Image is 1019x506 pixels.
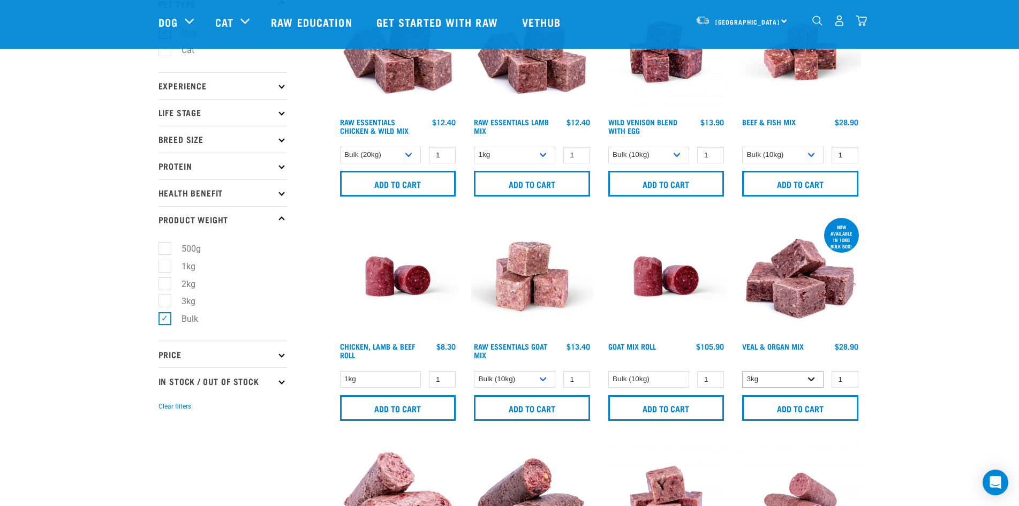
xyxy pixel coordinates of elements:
[824,219,859,254] div: now available in 10kg bulk box!
[164,312,202,326] label: Bulk
[366,1,511,43] a: Get started with Raw
[158,179,287,206] p: Health Benefit
[340,120,409,132] a: Raw Essentials Chicken & Wild Mix
[856,15,867,26] img: home-icon@2x.png
[215,14,233,30] a: Cat
[511,1,575,43] a: Vethub
[164,43,199,57] label: Cat
[158,126,287,153] p: Breed Size
[983,470,1008,495] div: Open Intercom Messenger
[340,395,456,421] input: Add to cart
[340,171,456,197] input: Add to cart
[474,171,590,197] input: Add to cart
[608,344,656,348] a: Goat Mix Roll
[158,341,287,367] p: Price
[164,294,200,308] label: 3kg
[158,402,191,411] button: Clear filters
[742,395,858,421] input: Add to cart
[337,216,459,337] img: Raw Essentials Chicken Lamb Beef Bulk Minced Raw Dog Food Roll Unwrapped
[158,72,287,99] p: Experience
[697,371,724,388] input: 1
[164,260,200,273] label: 1kg
[429,147,456,163] input: 1
[742,120,796,124] a: Beef & Fish Mix
[835,342,858,351] div: $28.90
[164,242,205,255] label: 500g
[742,171,858,197] input: Add to cart
[834,15,845,26] img: user.png
[606,216,727,337] img: Raw Essentials Chicken Lamb Beef Bulk Minced Raw Dog Food Roll Unwrapped
[832,371,858,388] input: 1
[432,118,456,126] div: $12.40
[696,342,724,351] div: $105.90
[158,99,287,126] p: Life Stage
[436,342,456,351] div: $8.30
[715,20,780,24] span: [GEOGRAPHIC_DATA]
[567,342,590,351] div: $13.40
[608,120,677,132] a: Wild Venison Blend with Egg
[563,147,590,163] input: 1
[471,216,593,337] img: Goat M Ix 38448
[696,16,710,25] img: van-moving.png
[158,367,287,394] p: In Stock / Out Of Stock
[158,153,287,179] p: Protein
[164,277,200,291] label: 2kg
[260,1,365,43] a: Raw Education
[474,395,590,421] input: Add to cart
[429,371,456,388] input: 1
[835,118,858,126] div: $28.90
[474,120,549,132] a: Raw Essentials Lamb Mix
[567,118,590,126] div: $12.40
[158,206,287,233] p: Product Weight
[700,118,724,126] div: $13.90
[474,344,547,357] a: Raw Essentials Goat Mix
[697,147,724,163] input: 1
[608,171,724,197] input: Add to cart
[608,395,724,421] input: Add to cart
[340,344,415,357] a: Chicken, Lamb & Beef Roll
[739,216,861,337] img: 1158 Veal Organ Mix 01
[812,16,822,26] img: home-icon-1@2x.png
[832,147,858,163] input: 1
[158,14,178,30] a: Dog
[563,371,590,388] input: 1
[742,344,804,348] a: Veal & Organ Mix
